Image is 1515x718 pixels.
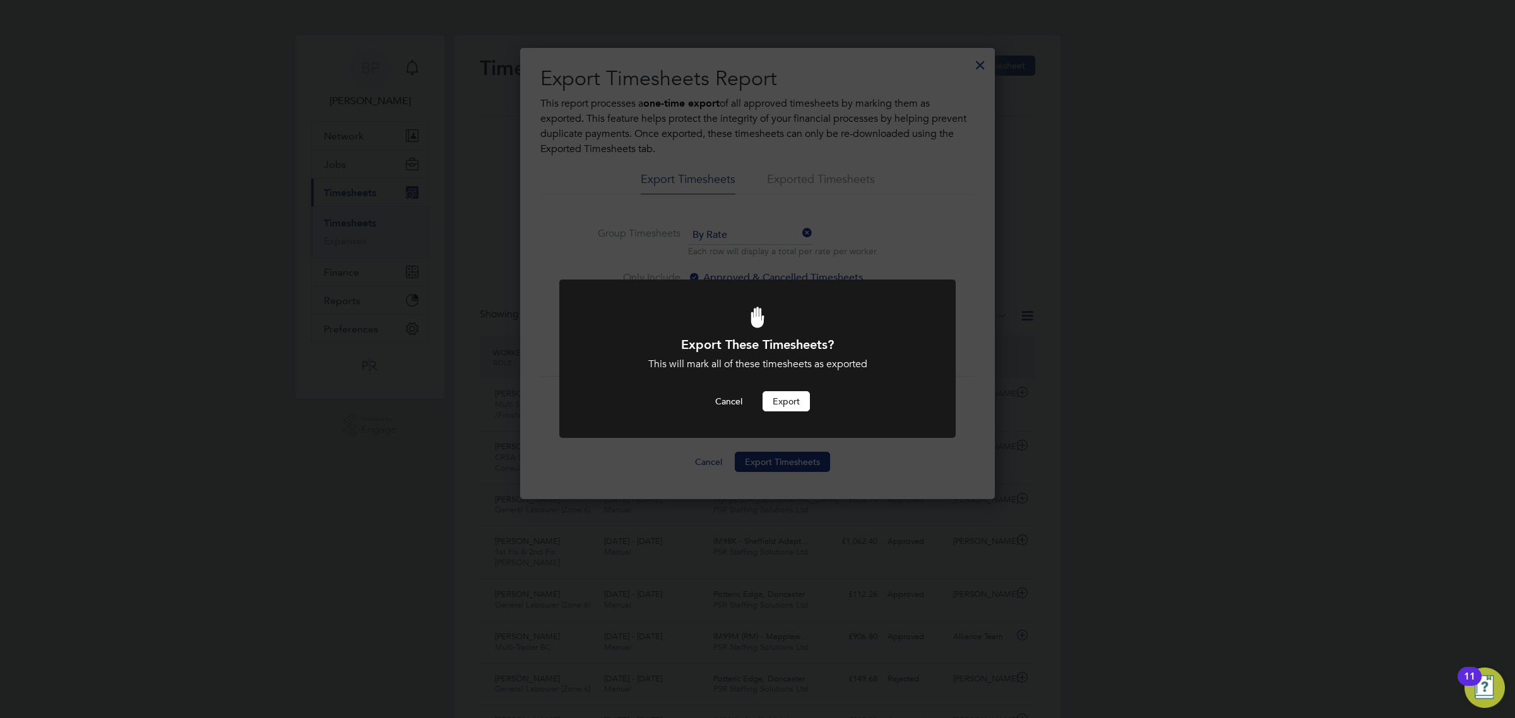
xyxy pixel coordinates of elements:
[705,391,752,411] button: Cancel
[763,391,810,411] button: Export
[1464,676,1475,693] div: 11
[593,336,922,353] h1: Export These Timesheets?
[1464,668,1505,708] button: Open Resource Center, 11 new notifications
[593,358,922,371] div: This will mark all of these timesheets as exported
